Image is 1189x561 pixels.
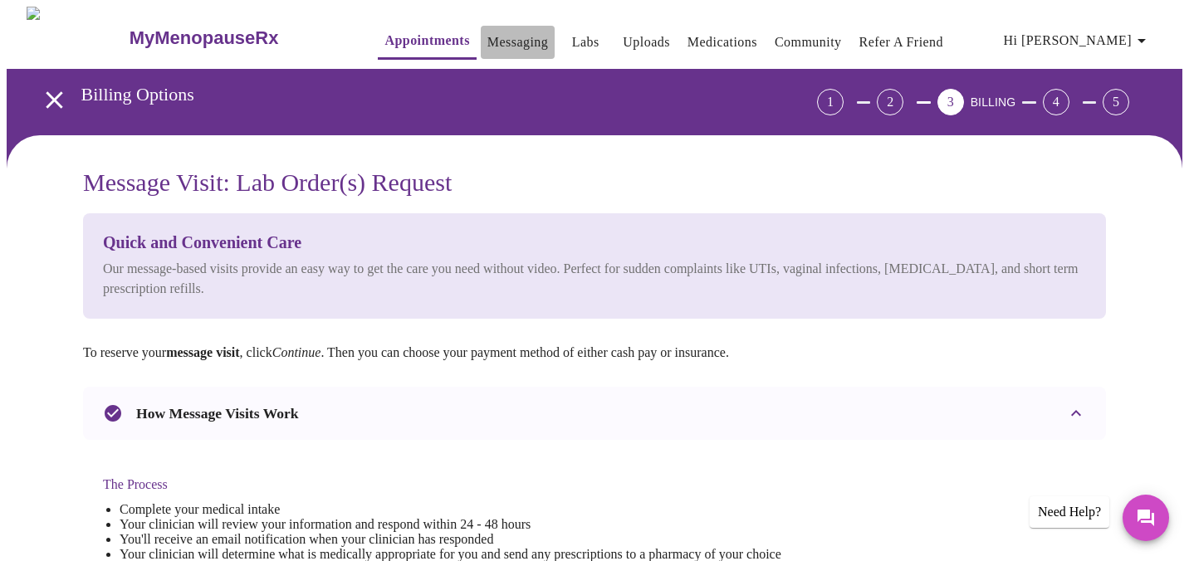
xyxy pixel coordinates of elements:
[83,387,1106,440] div: How Message Visits Work
[120,517,781,532] li: Your clinician will review your information and respond within 24 - 48 hours
[997,24,1158,57] button: Hi [PERSON_NAME]
[481,26,555,59] button: Messaging
[83,345,1106,360] p: To reserve your , click . Then you can choose your payment method of either cash pay or insurance.
[559,26,612,59] button: Labs
[103,233,1086,252] h3: Quick and Convenient Care
[166,345,239,359] strong: message visit
[103,477,781,492] h4: The Process
[378,24,476,60] button: Appointments
[103,259,1086,299] p: Our message-based visits provide an easy way to get the care you need without video. Perfect for ...
[623,31,670,54] a: Uploads
[877,89,903,115] div: 2
[120,532,781,547] li: You'll receive an email notification when your clinician has responded
[853,26,951,59] button: Refer a Friend
[81,84,725,105] h3: Billing Options
[487,31,548,54] a: Messaging
[136,405,299,422] h3: How Message Visits Work
[1030,496,1109,528] div: Need Help?
[1123,495,1169,541] button: Messages
[937,89,964,115] div: 3
[1004,29,1152,52] span: Hi [PERSON_NAME]
[616,26,677,59] button: Uploads
[1103,89,1129,115] div: 5
[971,95,1016,109] span: BILLING
[817,89,844,115] div: 1
[83,168,1106,197] h3: Message Visit: Lab Order(s) Request
[127,9,345,67] a: MyMenopauseRx
[384,29,469,52] a: Appointments
[272,345,321,359] em: Continue
[27,7,127,69] img: MyMenopauseRx Logo
[859,31,944,54] a: Refer a Friend
[681,26,764,59] button: Medications
[572,31,599,54] a: Labs
[775,31,842,54] a: Community
[768,26,849,59] button: Community
[30,76,79,124] button: open drawer
[687,31,757,54] a: Medications
[1043,89,1069,115] div: 4
[130,27,279,49] h3: MyMenopauseRx
[120,502,781,517] li: Complete your medical intake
